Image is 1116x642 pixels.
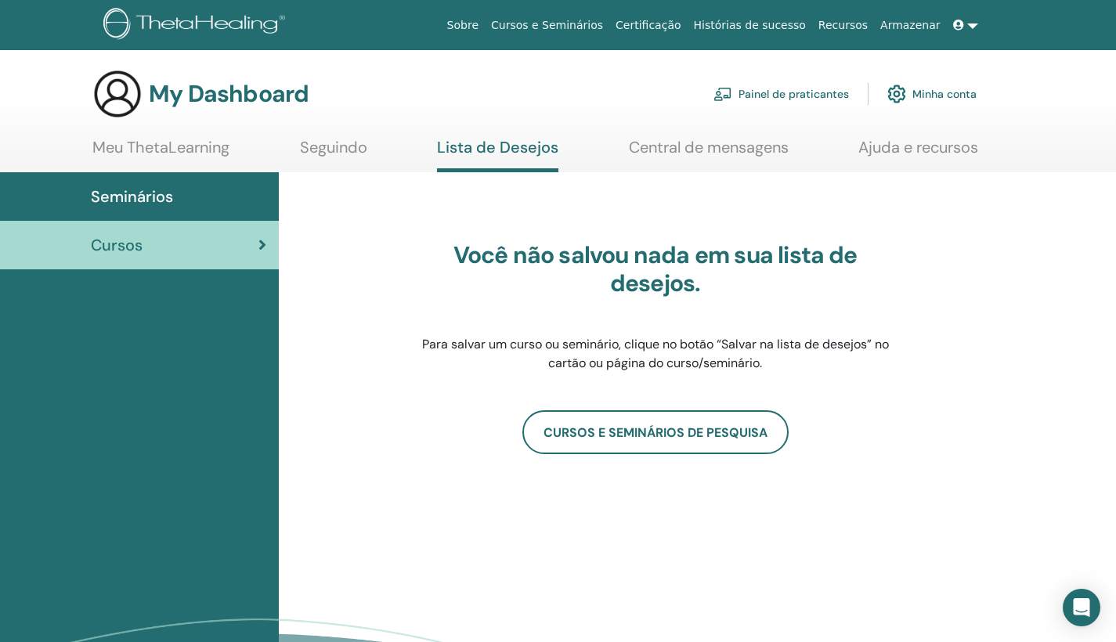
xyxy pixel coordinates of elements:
[887,81,906,107] img: cog.svg
[91,233,143,257] span: Cursos
[609,11,687,40] a: Certificação
[887,77,977,111] a: Minha conta
[92,138,229,168] a: Meu ThetaLearning
[300,138,367,168] a: Seguindo
[874,11,946,40] a: Armazenar
[441,11,485,40] a: Sobre
[409,335,902,373] p: Para salvar um curso ou seminário, clique no botão “Salvar na lista de desejos” no cartão ou pági...
[688,11,812,40] a: Histórias de sucesso
[437,138,558,172] a: Lista de Desejos
[858,138,978,168] a: Ajuda e recursos
[522,410,789,454] a: CURSOS E SEMINÁRIOS DE PESQUISA
[629,138,789,168] a: Central de mensagens
[91,185,173,208] span: Seminários
[92,69,143,119] img: generic-user-icon.jpg
[812,11,874,40] a: Recursos
[149,80,309,108] h3: My Dashboard
[713,77,849,111] a: Painel de praticantes
[713,87,732,101] img: chalkboard-teacher.svg
[1063,589,1100,626] div: Open Intercom Messenger
[409,241,902,298] h3: Você não salvou nada em sua lista de desejos.
[485,11,609,40] a: Cursos e Seminários
[103,8,291,43] img: logo.png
